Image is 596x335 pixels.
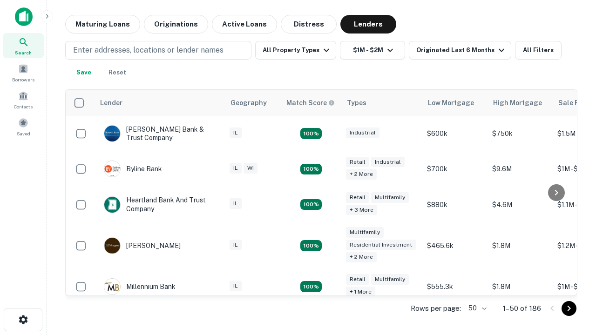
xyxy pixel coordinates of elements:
button: Originations [144,15,208,33]
p: 1–50 of 186 [503,303,541,314]
th: Geography [225,90,281,116]
div: Industrial [371,157,405,167]
p: Rows per page: [411,303,461,314]
td: $700k [422,151,488,187]
div: + 2 more [346,252,377,262]
div: + 3 more [346,205,377,215]
div: Matching Properties: 20, hasApolloMatch: undefined [300,164,322,175]
button: Originated Last 6 Months [409,41,511,60]
th: Low Mortgage [422,90,488,116]
div: Multifamily [371,192,409,203]
button: Maturing Loans [65,15,140,33]
td: $465.6k [422,222,488,269]
button: Active Loans [212,15,277,33]
div: Multifamily [371,274,409,285]
img: picture [104,279,120,295]
a: Saved [3,114,44,139]
th: Lender [95,90,225,116]
button: Lenders [340,15,396,33]
div: Residential Investment [346,240,416,250]
span: Borrowers [12,76,34,83]
div: Industrial [346,127,379,138]
div: Retail [346,157,369,167]
a: Borrowers [3,60,44,85]
button: All Property Types [255,41,336,60]
p: Enter addresses, locations or lender names [73,45,223,56]
td: $9.6M [488,151,553,187]
div: Retail [346,274,369,285]
div: IL [230,127,242,138]
div: Multifamily [346,227,384,238]
div: Heartland Bank And Trust Company [104,196,216,213]
div: Geography [230,97,267,108]
div: Matching Properties: 28, hasApolloMatch: undefined [300,128,322,139]
iframe: Chat Widget [549,261,596,305]
button: Distress [281,15,337,33]
div: [PERSON_NAME] [104,237,181,254]
span: Search [15,49,32,56]
button: $1M - $2M [340,41,405,60]
div: Byline Bank [104,161,162,177]
div: Matching Properties: 16, hasApolloMatch: undefined [300,281,322,292]
div: IL [230,281,242,291]
div: Types [347,97,366,108]
td: $600k [422,116,488,151]
img: picture [104,161,120,177]
td: $1.8M [488,269,553,304]
div: Millennium Bank [104,278,176,295]
div: High Mortgage [493,97,542,108]
button: Save your search to get updates of matches that match your search criteria. [69,63,99,82]
div: IL [230,198,242,209]
div: Matching Properties: 19, hasApolloMatch: undefined [300,199,322,210]
div: + 1 more [346,287,375,297]
div: WI [244,163,257,174]
div: Lender [100,97,122,108]
div: [PERSON_NAME] Bank & Trust Company [104,125,216,142]
div: IL [230,163,242,174]
td: $1.8M [488,222,553,269]
td: $880k [422,187,488,222]
img: picture [104,126,120,141]
div: Matching Properties: 27, hasApolloMatch: undefined [300,240,322,251]
a: Contacts [3,87,44,112]
div: Capitalize uses an advanced AI algorithm to match your search with the best lender. The match sco... [286,98,335,108]
img: picture [104,238,120,254]
th: High Mortgage [488,90,553,116]
span: Contacts [14,103,33,110]
td: $555.3k [422,269,488,304]
h6: Match Score [286,98,333,108]
div: Retail [346,192,369,203]
button: Enter addresses, locations or lender names [65,41,251,60]
div: Originated Last 6 Months [416,45,507,56]
div: Low Mortgage [428,97,474,108]
button: Go to next page [562,301,576,316]
th: Capitalize uses an advanced AI algorithm to match your search with the best lender. The match sco... [281,90,341,116]
div: IL [230,240,242,250]
button: Reset [102,63,132,82]
th: Types [341,90,422,116]
td: $750k [488,116,553,151]
img: capitalize-icon.png [15,7,33,26]
img: picture [104,197,120,213]
span: Saved [17,130,30,137]
button: All Filters [515,41,562,60]
div: + 2 more [346,169,377,180]
a: Search [3,33,44,58]
td: $4.6M [488,187,553,222]
div: 50 [465,301,488,315]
